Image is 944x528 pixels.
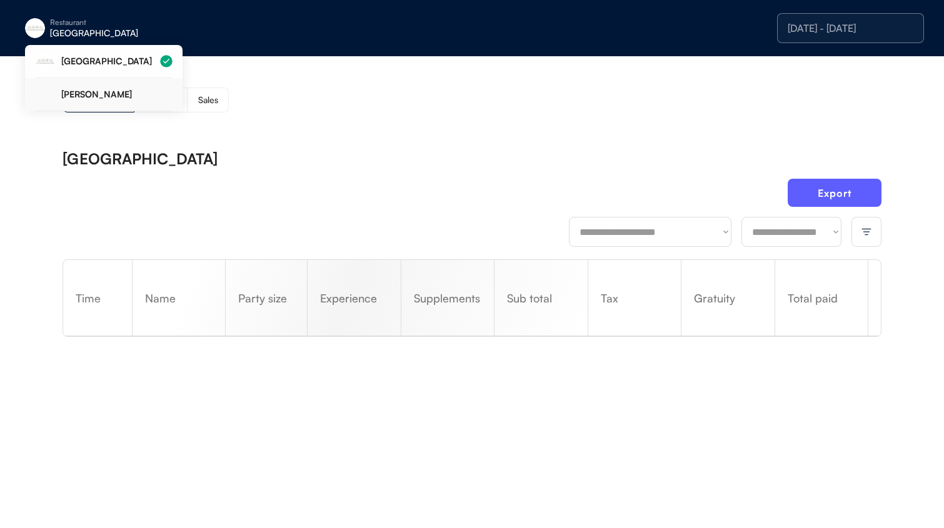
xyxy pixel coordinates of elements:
[35,84,55,104] img: yH5BAEAAAAALAAAAAABAAEAAAIBRAA7
[861,226,872,237] img: filter-lines.svg
[35,51,55,71] img: eleven-madison-park-new-york-ny-logo-1.jpg
[63,151,218,166] div: [GEOGRAPHIC_DATA]
[61,90,173,99] div: [PERSON_NAME]
[495,292,587,304] div: Sub total
[61,57,154,66] div: [GEOGRAPHIC_DATA]
[50,29,208,37] div: [GEOGRAPHIC_DATA]
[401,292,494,304] div: Supplements
[775,292,868,304] div: Total paid
[868,264,881,332] div: Refund
[788,179,881,207] button: Export
[133,292,225,304] div: Name
[788,23,913,33] div: [DATE] - [DATE]
[308,292,400,304] div: Experience
[160,55,173,67] img: Group%2048096198.svg
[25,18,45,38] img: eleven-madison-park-new-york-ny-logo-1.jpg
[681,292,774,304] div: Gratuity
[50,19,208,26] div: Restaurant
[198,96,218,104] div: Sales
[63,292,132,304] div: Time
[226,292,307,304] div: Party size
[588,292,681,304] div: Tax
